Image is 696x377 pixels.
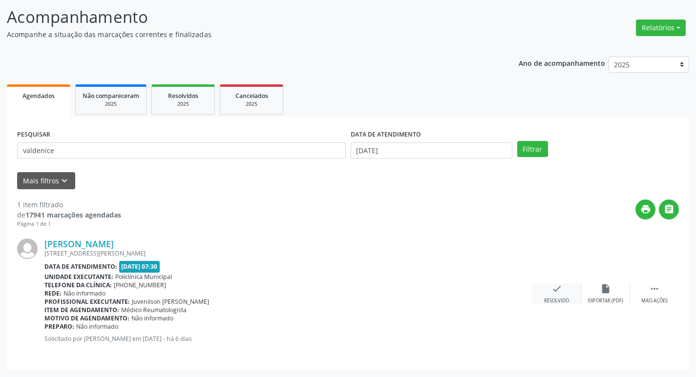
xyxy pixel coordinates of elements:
[159,100,208,108] div: 2025
[114,281,166,289] span: [PHONE_NUMBER]
[235,92,268,100] span: Cancelados
[44,289,62,298] b: Rede:
[635,199,655,219] button: print
[664,204,675,215] i: 
[641,298,668,304] div: Mais ações
[519,57,605,69] p: Ano de acompanhamento
[22,92,55,100] span: Agendados
[17,127,50,142] label: PESQUISAR
[44,238,114,249] a: [PERSON_NAME]
[168,92,198,100] span: Resolvidos
[44,249,532,258] div: [STREET_ADDRESS][PERSON_NAME]
[7,29,485,40] p: Acompanhe a situação das marcações correntes e finalizadas
[17,172,75,189] button: Mais filtroskeyboard_arrow_down
[119,261,160,272] span: [DATE] 07:30
[63,289,105,298] span: Não informado
[76,322,118,331] span: Não informado
[17,238,38,259] img: img
[649,283,660,294] i: 
[636,20,686,36] button: Relatórios
[131,314,173,322] span: Não informado
[44,335,532,343] p: Solicitado por [PERSON_NAME] em [DATE] - há 6 dias
[351,142,512,159] input: Selecione um intervalo
[44,281,112,289] b: Telefone da clínica:
[83,92,139,100] span: Não compareceram
[517,141,548,158] button: Filtrar
[44,298,130,306] b: Profissional executante:
[121,306,187,314] span: Médico Reumatologista
[83,100,139,108] div: 2025
[17,210,121,220] div: de
[25,210,121,219] strong: 17941 marcações agendadas
[600,283,611,294] i: insert_drive_file
[588,298,623,304] div: Exportar (PDF)
[544,298,569,304] div: Resolvido
[59,176,70,186] i: keyboard_arrow_down
[227,100,276,108] div: 2025
[351,127,421,142] label: DATA DE ATENDIMENTO
[44,306,119,314] b: Item de agendamento:
[115,273,172,281] span: Policlínica Municipal
[7,5,485,29] p: Acompanhamento
[17,199,121,210] div: 1 item filtrado
[44,314,129,322] b: Motivo de agendamento:
[17,220,121,228] div: Página 1 de 1
[44,262,117,271] b: Data de atendimento:
[640,204,651,215] i: print
[659,199,679,219] button: 
[132,298,209,306] span: Juvenilson [PERSON_NAME]
[551,283,562,294] i: check
[44,273,113,281] b: Unidade executante:
[44,322,74,331] b: Preparo:
[17,142,346,159] input: Nome, CNS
